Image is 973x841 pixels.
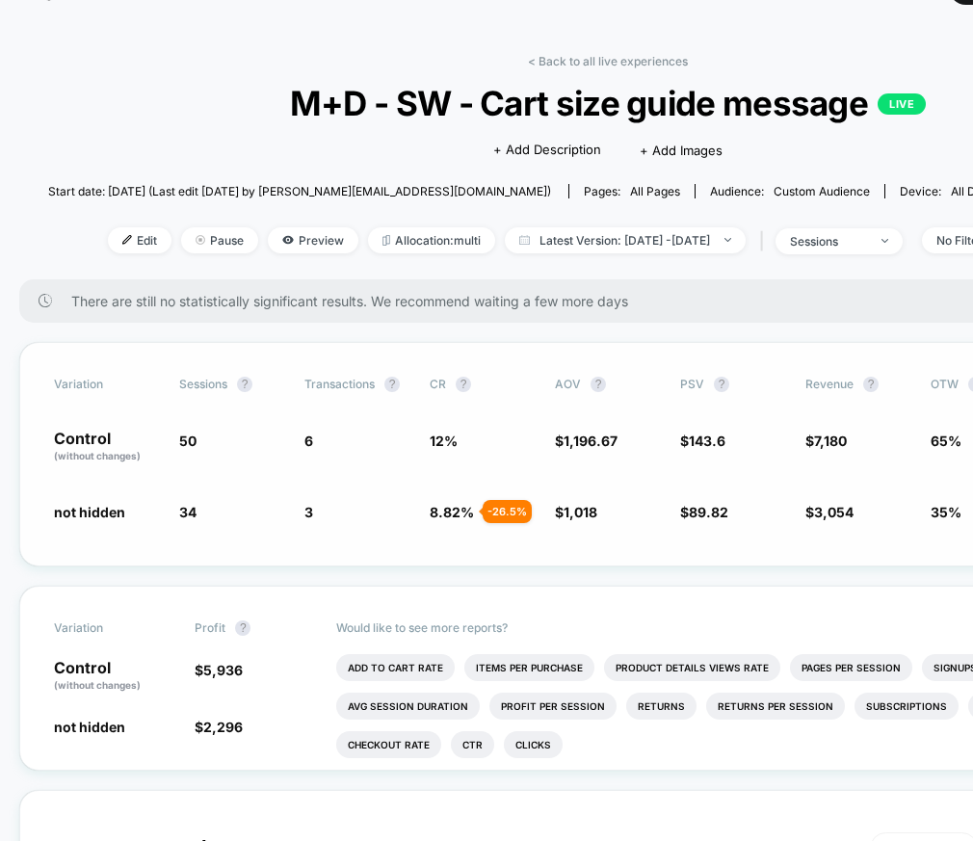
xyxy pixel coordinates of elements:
[179,433,197,449] span: 50
[931,504,961,520] span: 35%
[680,377,704,391] span: PSV
[54,679,141,691] span: (without changes)
[235,620,250,636] button: ?
[755,227,776,255] span: |
[108,227,171,253] span: Edit
[564,433,618,449] span: 1,196.67
[54,620,160,636] span: Variation
[564,504,597,520] span: 1,018
[814,433,847,449] span: 7,180
[714,377,729,392] button: ?
[489,693,617,720] li: Profit Per Session
[528,54,688,68] a: < Back to all live experiences
[237,377,252,392] button: ?
[878,93,926,115] p: LIVE
[430,504,474,520] span: 8.82 %
[384,377,400,392] button: ?
[54,377,160,392] span: Variation
[195,719,243,735] span: $
[464,654,594,681] li: Items Per Purchase
[54,660,175,693] p: Control
[203,662,243,678] span: 5,936
[54,719,125,735] span: not hidden
[483,500,532,523] div: - 26.5 %
[430,377,446,391] span: CR
[504,731,563,758] li: Clicks
[555,433,618,449] span: $
[493,141,601,160] span: + Add Description
[54,450,141,461] span: (without changes)
[790,234,867,249] div: sessions
[430,433,458,449] span: 12 %
[680,504,728,520] span: $
[555,504,597,520] span: $
[689,504,728,520] span: 89.82
[304,504,313,520] span: 3
[368,227,495,253] span: Allocation: multi
[505,227,746,253] span: Latest Version: [DATE] - [DATE]
[855,693,959,720] li: Subscriptions
[451,731,494,758] li: Ctr
[122,235,132,245] img: edit
[456,377,471,392] button: ?
[336,654,455,681] li: Add To Cart Rate
[304,433,313,449] span: 6
[336,693,480,720] li: Avg Session Duration
[179,377,227,391] span: Sessions
[304,377,375,391] span: Transactions
[710,184,870,198] div: Audience:
[382,235,390,246] img: rebalance
[195,662,243,678] span: $
[724,238,731,242] img: end
[584,184,680,198] div: Pages:
[203,719,243,735] span: 2,296
[181,227,258,253] span: Pause
[805,433,847,449] span: $
[931,433,961,449] span: 65%
[790,654,912,681] li: Pages Per Session
[805,377,854,391] span: Revenue
[179,504,197,520] span: 34
[881,239,888,243] img: end
[689,433,725,449] span: 143.6
[814,504,854,520] span: 3,054
[591,377,606,392] button: ?
[706,693,845,720] li: Returns Per Session
[268,227,358,253] span: Preview
[519,235,530,245] img: calendar
[604,654,780,681] li: Product Details Views Rate
[196,235,205,245] img: end
[195,620,225,635] span: Profit
[54,431,160,463] p: Control
[863,377,879,392] button: ?
[48,184,551,198] span: Start date: [DATE] (Last edit [DATE] by [PERSON_NAME][EMAIL_ADDRESS][DOMAIN_NAME])
[555,377,581,391] span: AOV
[640,143,723,158] span: + Add Images
[54,504,125,520] span: not hidden
[805,504,854,520] span: $
[626,693,697,720] li: Returns
[680,433,725,449] span: $
[336,731,441,758] li: Checkout Rate
[774,184,870,198] span: Custom Audience
[630,184,680,198] span: all pages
